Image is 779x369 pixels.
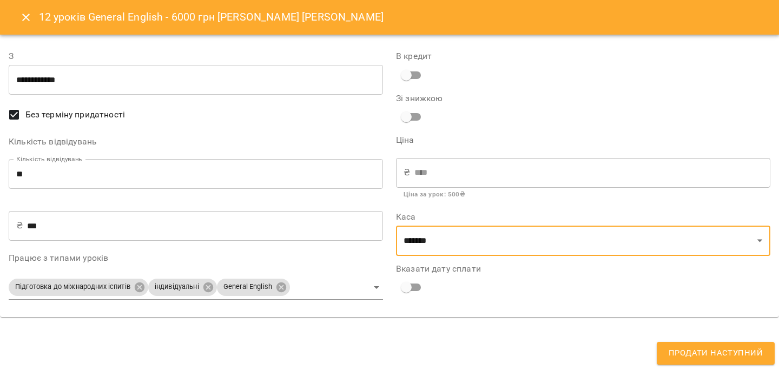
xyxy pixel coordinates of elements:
[9,282,137,292] span: Підготовка до міжнародних іспитів
[25,108,125,121] span: Без терміну придатності
[9,52,383,61] label: З
[396,52,770,61] label: В кредит
[657,342,775,365] button: Продати наступний
[217,282,279,292] span: General English
[396,213,770,221] label: Каса
[404,166,410,179] p: ₴
[396,94,521,103] label: Зі знижкою
[9,137,383,146] label: Кількість відвідувань
[9,254,383,262] label: Працює з типами уроків
[13,4,39,30] button: Close
[148,282,206,292] span: індивідуальні
[16,219,23,232] p: ₴
[9,279,148,296] div: Підготовка до міжнародних іспитів
[669,346,763,360] span: Продати наступний
[217,279,290,296] div: General English
[404,190,465,198] b: Ціна за урок : 500 ₴
[39,9,384,25] h6: 12 уроків General English - 6000 грн [PERSON_NAME] [PERSON_NAME]
[9,275,383,300] div: Підготовка до міжнародних іспитівіндивідуальніGeneral English
[396,265,770,273] label: Вказати дату сплати
[396,136,770,144] label: Ціна
[148,279,217,296] div: індивідуальні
